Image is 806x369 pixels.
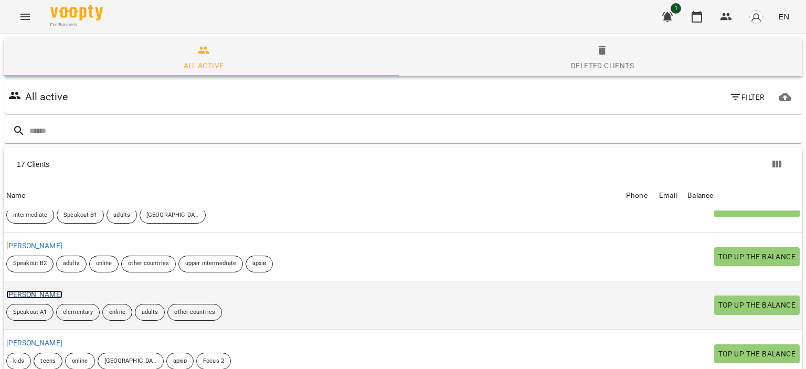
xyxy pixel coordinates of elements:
[17,159,407,170] div: 17 Clients
[687,189,713,202] div: Sort
[714,247,800,266] button: Top up the balance
[714,296,800,314] button: Top up the balance
[6,290,62,299] a: [PERSON_NAME]
[764,152,789,177] button: Columns view
[167,304,222,321] div: other countries
[6,339,62,347] a: [PERSON_NAME]
[687,189,800,202] span: Balance
[749,9,763,24] img: avatar_s.png
[63,211,97,220] p: Speakout B1
[109,308,125,317] p: online
[50,5,103,20] img: Voopty Logo
[107,207,137,224] div: adults
[63,259,80,268] p: adults
[659,189,683,202] span: Email
[687,189,713,202] div: Balance
[659,189,677,202] div: Email
[121,256,176,272] div: other countries
[63,308,93,317] p: elementary
[6,189,622,202] span: Name
[140,207,206,224] div: [GEOGRAPHIC_DATA]
[56,304,100,321] div: elementary
[774,7,793,26] button: EN
[104,357,157,366] p: [GEOGRAPHIC_DATA]
[6,241,62,250] a: [PERSON_NAME]
[6,304,54,321] div: Speakout A1
[135,304,165,321] div: adults
[113,211,130,220] p: adults
[13,211,47,220] p: intermediate
[13,357,24,366] p: kids
[13,308,47,317] p: Speakout A1
[13,259,47,268] p: Speakout B2
[142,308,158,317] p: adults
[778,11,789,22] span: EN
[184,59,224,72] div: All active
[252,259,267,268] p: архів
[178,256,243,272] div: upper intermediate
[96,259,112,268] p: online
[6,207,54,224] div: intermediate
[714,344,800,363] button: Top up the balance
[626,189,648,202] div: Phone
[40,357,56,366] p: teens
[13,4,38,29] button: Menu
[185,259,236,268] p: upper intermediate
[72,357,88,366] p: online
[146,211,199,220] p: [GEOGRAPHIC_DATA]
[571,59,634,72] div: Deleted clients
[718,347,796,360] span: Top up the balance
[174,308,215,317] p: other countries
[56,256,87,272] div: adults
[718,250,796,263] span: Top up the balance
[6,189,26,202] div: Name
[6,189,26,202] div: Sort
[718,299,796,311] span: Top up the balance
[50,22,103,28] span: For Business
[4,147,802,181] div: Table Toolbar
[203,357,224,366] p: Focus 2
[725,88,769,107] button: Filter
[57,207,104,224] div: Speakout B1
[626,189,655,202] span: Phone
[173,357,187,366] p: архів
[89,256,119,272] div: online
[246,256,273,272] div: архів
[671,3,681,14] span: 1
[659,189,677,202] div: Sort
[128,259,169,268] p: other countries
[6,256,54,272] div: Speakout B2
[626,189,648,202] div: Sort
[25,89,68,105] h6: All active
[729,91,765,103] span: Filter
[102,304,132,321] div: online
